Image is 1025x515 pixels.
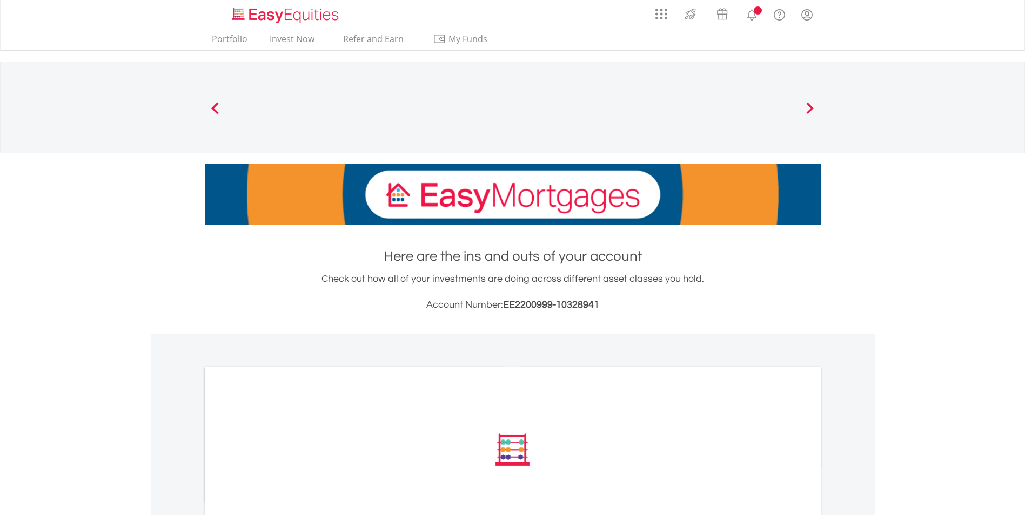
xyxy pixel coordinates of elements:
[738,3,766,24] a: Notifications
[433,32,504,46] span: My Funds
[793,3,821,26] a: My Profile
[343,33,404,45] span: Refer and Earn
[205,272,821,313] div: Check out how all of your investments are doing across different asset classes you hold.
[205,247,821,266] h1: Here are the ins and outs of your account
[205,164,821,225] img: EasyMortage Promotion Banner
[228,3,343,24] a: Home page
[265,33,319,50] a: Invest Now
[681,5,699,23] img: thrive-v2.svg
[230,6,343,24] img: EasyEquities_Logo.png
[207,33,252,50] a: Portfolio
[766,3,793,24] a: FAQ's and Support
[713,5,731,23] img: vouchers-v2.svg
[648,3,674,20] a: AppsGrid
[332,33,415,50] a: Refer and Earn
[655,8,667,20] img: grid-menu-icon.svg
[706,3,738,23] a: Vouchers
[503,300,599,310] span: EE2200999-10328941
[205,297,821,313] h3: Account Number:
